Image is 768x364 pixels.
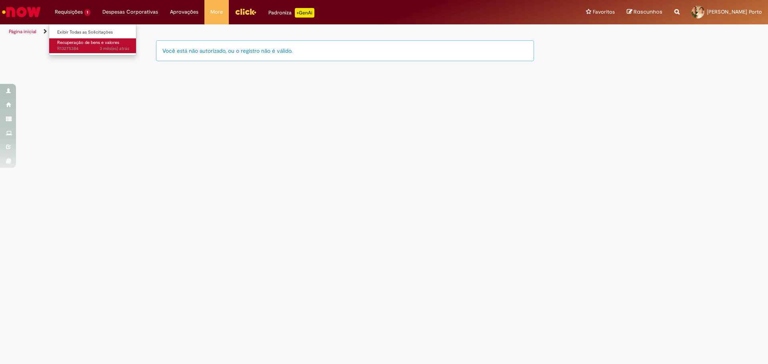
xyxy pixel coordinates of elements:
div: Padroniza [268,8,314,18]
span: R13275384 [57,46,129,52]
span: Favoritos [593,8,615,16]
span: Despesas Corporativas [102,8,158,16]
span: 3 mês(es) atrás [100,46,129,52]
a: Página inicial [9,28,36,35]
span: Requisições [55,8,83,16]
ul: Requisições [49,24,136,56]
a: Rascunhos [627,8,662,16]
p: +GenAi [295,8,314,18]
span: Recuperação de bens e valores [57,40,119,46]
span: Rascunhos [634,8,662,16]
time: 10/07/2025 15:47:16 [100,46,129,52]
div: Você está não autorizado, ou o registro não é válido. [156,40,534,61]
span: Aprovações [170,8,198,16]
a: Exibir Todas as Solicitações [49,28,137,37]
span: More [210,8,223,16]
a: Aberto R13275384 : Recuperação de bens e valores [49,38,137,53]
span: [PERSON_NAME] Porto [707,8,762,15]
span: 1 [84,9,90,16]
img: click_logo_yellow_360x200.png [235,6,256,18]
ul: Trilhas de página [6,24,506,39]
img: ServiceNow [1,4,42,20]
